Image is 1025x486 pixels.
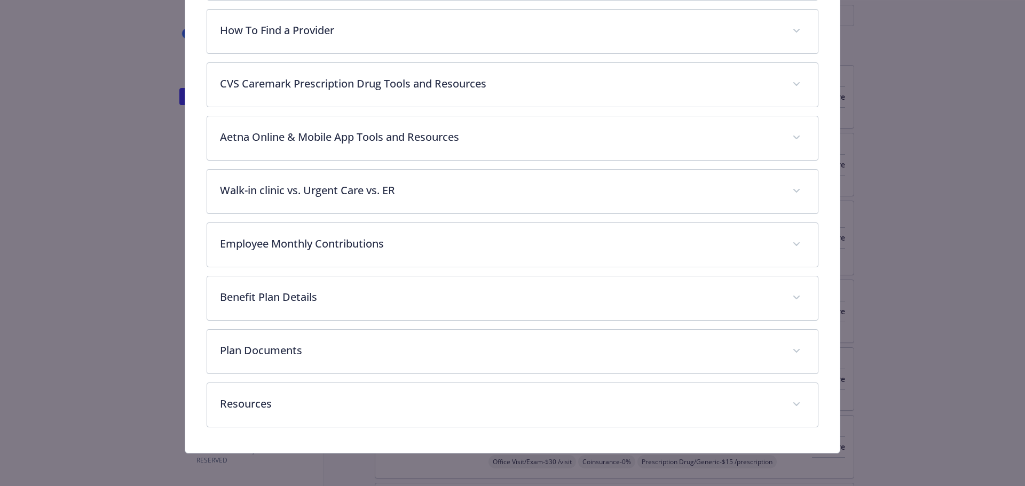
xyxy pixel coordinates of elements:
[220,76,780,92] p: CVS Caremark Prescription Drug Tools and Resources
[220,289,780,305] p: Benefit Plan Details
[207,223,818,267] div: Employee Monthly Contributions
[207,63,818,107] div: CVS Caremark Prescription Drug Tools and Resources
[207,383,818,427] div: Resources
[220,182,780,198] p: Walk-in clinic vs. Urgent Care vs. ER
[220,342,780,358] p: Plan Documents
[220,396,780,412] p: Resources
[220,129,780,145] p: Aetna Online & Mobile App Tools and Resources
[207,10,818,53] div: How To Find a Provider
[207,170,818,213] div: Walk-in clinic vs. Urgent Care vs. ER
[220,236,780,252] p: Employee Monthly Contributions
[207,330,818,373] div: Plan Documents
[207,276,818,320] div: Benefit Plan Details
[220,22,780,38] p: How To Find a Provider
[207,116,818,160] div: Aetna Online & Mobile App Tools and Resources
